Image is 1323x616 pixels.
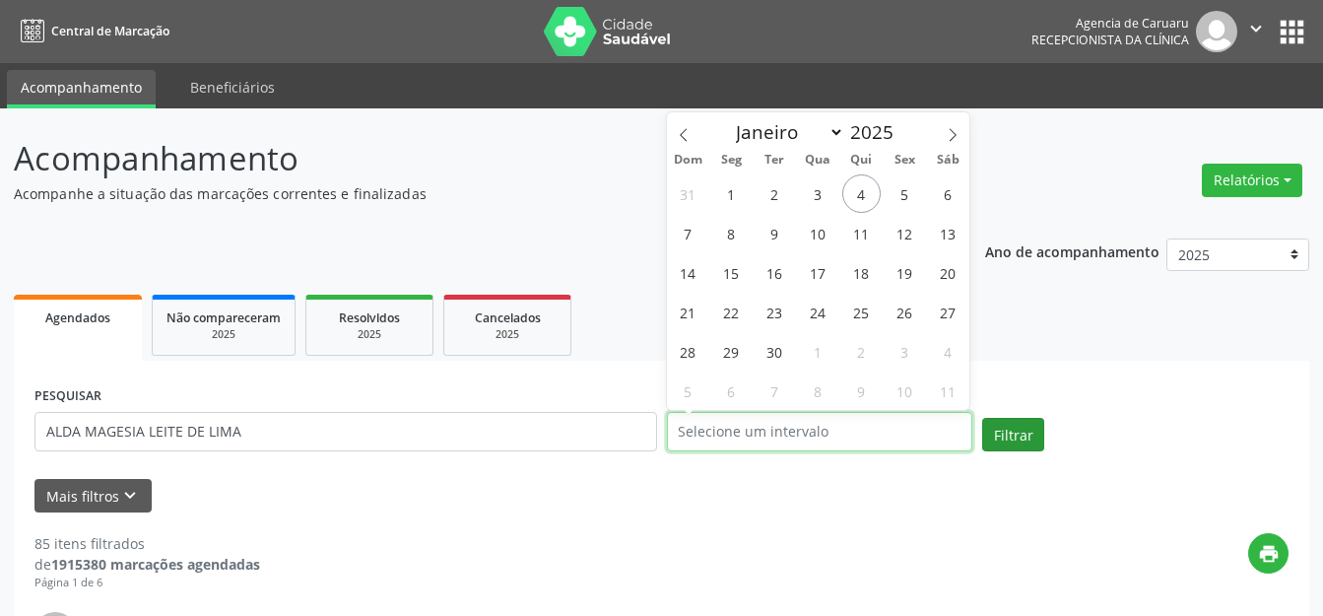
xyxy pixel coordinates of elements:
[844,119,909,145] input: Year
[842,253,881,292] span: Setembro 18, 2025
[799,332,837,371] span: Outubro 1, 2025
[929,253,967,292] span: Setembro 20, 2025
[669,293,707,331] span: Setembro 21, 2025
[886,332,924,371] span: Outubro 3, 2025
[1031,15,1189,32] div: Agencia de Caruaru
[929,174,967,213] span: Setembro 6, 2025
[34,381,101,412] label: PESQUISAR
[458,327,557,342] div: 2025
[51,555,260,574] strong: 1915380 marcações agendadas
[34,412,657,451] input: Nome, código do beneficiário ou CPF
[176,70,289,104] a: Beneficiários
[1237,11,1275,52] button: 
[799,293,837,331] span: Setembro 24, 2025
[1202,164,1302,197] button: Relatórios
[756,214,794,252] span: Setembro 9, 2025
[51,23,169,39] span: Central de Marcação
[756,372,794,410] span: Outubro 7, 2025
[886,174,924,213] span: Setembro 5, 2025
[727,118,845,146] select: Month
[14,134,921,183] p: Acompanhamento
[712,253,751,292] span: Setembro 15, 2025
[842,293,881,331] span: Setembro 25, 2025
[886,214,924,252] span: Setembro 12, 2025
[842,214,881,252] span: Setembro 11, 2025
[929,214,967,252] span: Setembro 13, 2025
[320,327,419,342] div: 2025
[709,154,753,167] span: Seg
[886,293,924,331] span: Setembro 26, 2025
[34,533,260,554] div: 85 itens filtrados
[667,412,973,451] input: Selecione um intervalo
[475,309,541,326] span: Cancelados
[1245,18,1267,39] i: 
[842,174,881,213] span: Setembro 4, 2025
[119,485,141,507] i: keyboard_arrow_down
[14,15,169,47] a: Central de Marcação
[669,332,707,371] span: Setembro 28, 2025
[883,154,926,167] span: Sex
[756,253,794,292] span: Setembro 16, 2025
[926,154,969,167] span: Sáb
[7,70,156,108] a: Acompanhamento
[339,309,400,326] span: Resolvidos
[166,327,281,342] div: 2025
[886,253,924,292] span: Setembro 19, 2025
[929,372,967,410] span: Outubro 11, 2025
[799,214,837,252] span: Setembro 10, 2025
[1196,11,1237,52] img: img
[669,372,707,410] span: Outubro 5, 2025
[756,293,794,331] span: Setembro 23, 2025
[929,293,967,331] span: Setembro 27, 2025
[799,174,837,213] span: Setembro 3, 2025
[712,372,751,410] span: Outubro 6, 2025
[756,174,794,213] span: Setembro 2, 2025
[839,154,883,167] span: Qui
[45,309,110,326] span: Agendados
[1275,15,1309,49] button: apps
[1248,533,1289,574] button: print
[756,332,794,371] span: Setembro 30, 2025
[985,239,1159,263] p: Ano de acompanhamento
[712,293,751,331] span: Setembro 22, 2025
[669,214,707,252] span: Setembro 7, 2025
[712,174,751,213] span: Setembro 1, 2025
[796,154,839,167] span: Qua
[886,372,924,410] span: Outubro 10, 2025
[669,253,707,292] span: Setembro 14, 2025
[34,554,260,575] div: de
[1258,543,1280,565] i: print
[842,372,881,410] span: Outubro 9, 2025
[34,575,260,591] div: Página 1 de 6
[34,479,152,513] button: Mais filtroskeyboard_arrow_down
[753,154,796,167] span: Ter
[712,214,751,252] span: Setembro 8, 2025
[14,183,921,204] p: Acompanhe a situação das marcações correntes e finalizadas
[799,372,837,410] span: Outubro 8, 2025
[842,332,881,371] span: Outubro 2, 2025
[799,253,837,292] span: Setembro 17, 2025
[1031,32,1189,48] span: Recepcionista da clínica
[667,154,710,167] span: Dom
[929,332,967,371] span: Outubro 4, 2025
[982,418,1044,451] button: Filtrar
[669,174,707,213] span: Agosto 31, 2025
[166,309,281,326] span: Não compareceram
[712,332,751,371] span: Setembro 29, 2025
